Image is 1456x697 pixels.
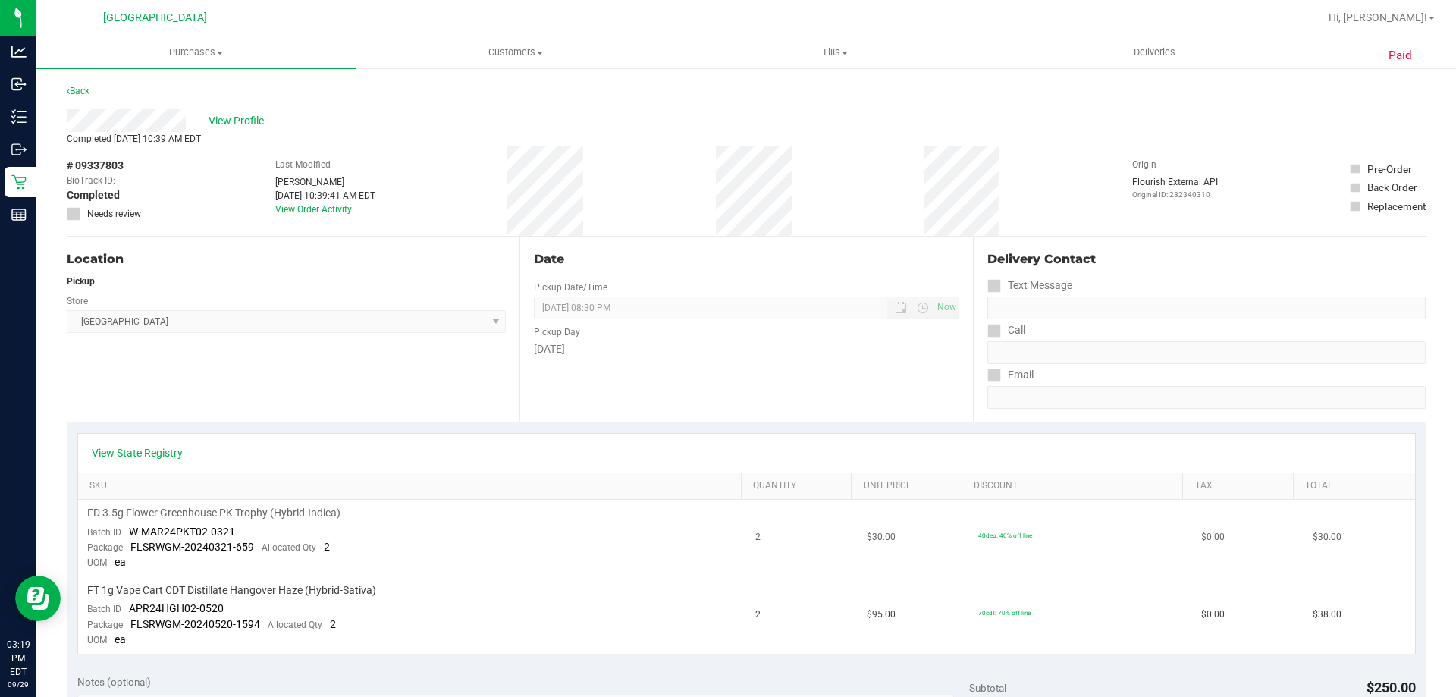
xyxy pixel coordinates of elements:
span: UOM [87,557,107,568]
span: 2 [324,541,330,553]
span: 40dep: 40% off line [978,532,1032,539]
span: $30.00 [867,530,896,545]
span: BioTrack ID: [67,174,115,187]
span: # 09337803 [67,158,124,174]
iframe: Resource center [15,576,61,621]
div: Date [534,250,959,268]
span: Completed [67,187,120,203]
label: Origin [1132,158,1156,171]
span: - [119,174,121,187]
span: Deliveries [1113,46,1196,59]
span: FLSRWGM-20240520-1594 [130,618,260,630]
span: Subtotal [969,682,1006,694]
span: $38.00 [1313,608,1341,622]
label: Pickup Day [534,325,580,339]
div: Delivery Contact [987,250,1426,268]
span: $0.00 [1201,530,1225,545]
inline-svg: Analytics [11,44,27,59]
strong: Pickup [67,276,95,287]
div: Location [67,250,506,268]
span: Notes (optional) [77,676,151,688]
span: 2 [755,530,761,545]
span: Purchases [36,46,356,59]
span: APR24HGH02-0520 [129,602,224,614]
span: 70cdt: 70% off line [978,609,1031,617]
input: Format: (999) 999-9999 [987,297,1426,319]
span: Completed [DATE] 10:39 AM EDT [67,133,201,144]
p: 03:19 PM EDT [7,638,30,679]
span: Tills [676,46,993,59]
a: Back [67,86,89,96]
span: Package [87,620,123,630]
inline-svg: Inventory [11,109,27,124]
inline-svg: Outbound [11,142,27,157]
a: SKU [89,480,735,492]
span: Customers [356,46,674,59]
span: Needs review [87,207,141,221]
span: W-MAR24PKT02-0321 [129,526,235,538]
div: Pre-Order [1367,162,1412,177]
span: UOM [87,635,107,645]
inline-svg: Inbound [11,77,27,92]
span: View Profile [209,113,269,129]
span: 2 [755,608,761,622]
span: Paid [1389,47,1412,64]
inline-svg: Reports [11,207,27,222]
a: Discount [974,480,1177,492]
a: Tills [675,36,994,68]
span: [GEOGRAPHIC_DATA] [103,11,207,24]
label: Email [987,364,1034,386]
span: FLSRWGM-20240321-659 [130,541,254,553]
span: Batch ID [87,604,121,614]
div: Flourish External API [1132,175,1218,200]
a: Unit Price [864,480,956,492]
span: $0.00 [1201,608,1225,622]
span: $250.00 [1367,680,1416,695]
label: Store [67,294,88,308]
a: Purchases [36,36,356,68]
inline-svg: Retail [11,174,27,190]
a: Deliveries [995,36,1314,68]
span: FT 1g Vape Cart CDT Distillate Hangover Haze (Hybrid-Sativa) [87,583,376,598]
span: $30.00 [1313,530,1341,545]
label: Call [987,319,1025,341]
span: Batch ID [87,527,121,538]
div: Back Order [1367,180,1417,195]
span: Allocated Qty [262,542,316,553]
div: [DATE] 10:39:41 AM EDT [275,189,375,203]
span: ea [115,633,126,645]
a: Customers [356,36,675,68]
p: Original ID: 232340310 [1132,189,1218,200]
span: ea [115,556,126,568]
label: Last Modified [275,158,331,171]
p: 09/29 [7,679,30,690]
span: FD 3.5g Flower Greenhouse PK Trophy (Hybrid-Indica) [87,506,340,520]
span: Hi, [PERSON_NAME]! [1329,11,1427,24]
span: 2 [330,618,336,630]
span: Allocated Qty [268,620,322,630]
a: Quantity [753,480,846,492]
a: View Order Activity [275,204,352,215]
span: Package [87,542,123,553]
div: Replacement [1367,199,1426,214]
label: Pickup Date/Time [534,281,607,294]
input: Format: (999) 999-9999 [987,341,1426,364]
div: [DATE] [534,341,959,357]
a: Tax [1195,480,1288,492]
label: Text Message [987,275,1072,297]
div: [PERSON_NAME] [275,175,375,189]
a: View State Registry [92,445,183,460]
span: $95.00 [867,608,896,622]
a: Total [1305,480,1398,492]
